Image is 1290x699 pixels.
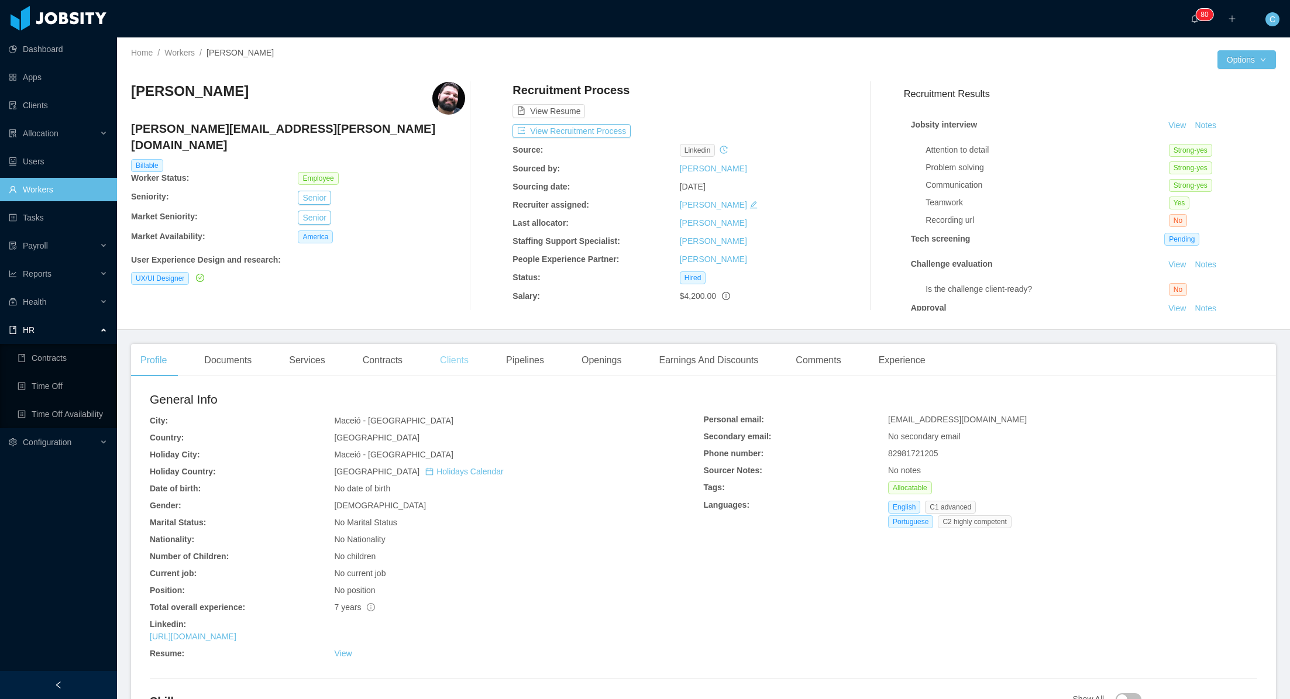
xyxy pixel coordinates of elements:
a: icon: userWorkers [9,178,108,201]
div: Profile [131,344,176,377]
b: Staffing Support Specialist: [512,236,620,246]
b: Holiday City: [150,450,200,459]
i: icon: history [720,146,728,154]
span: info-circle [722,292,730,300]
strong: Challenge evaluation [911,259,993,268]
a: View [1164,120,1190,130]
strong: Tech screening [911,234,971,243]
span: Employee [298,172,338,185]
span: Pending [1164,233,1199,246]
b: Number of Children: [150,552,229,561]
a: View [1164,260,1190,269]
div: Recording url [926,214,1169,226]
button: Notes [1190,119,1221,133]
span: info-circle [367,603,375,611]
span: Maceió - [GEOGRAPHIC_DATA] [334,450,453,459]
b: Marital Status: [150,518,206,527]
button: icon: exportView Recruitment Process [512,124,631,138]
a: icon: appstoreApps [9,66,108,89]
span: / [157,48,160,57]
b: Phone number: [704,449,764,458]
b: Holiday Country: [150,467,216,476]
span: English [888,501,920,514]
span: Hired [680,271,706,284]
b: Worker Status: [131,173,189,183]
span: No Nationality [334,535,385,544]
div: Earnings And Discounts [649,344,768,377]
a: View [1164,304,1190,313]
strong: Jobsity interview [911,120,978,129]
i: icon: check-circle [196,274,204,282]
span: Maceió - [GEOGRAPHIC_DATA] [334,416,453,425]
span: No position [334,586,375,595]
b: Source: [512,145,543,154]
div: Comments [786,344,850,377]
a: icon: pie-chartDashboard [9,37,108,61]
span: No secondary email [888,432,961,441]
b: Personal email: [704,415,765,424]
div: Experience [869,344,935,377]
b: Sourcing date: [512,182,570,191]
span: No children [334,552,376,561]
b: Sourcer Notes: [704,466,762,475]
span: Yes [1169,197,1190,209]
i: icon: book [9,326,17,334]
span: [DEMOGRAPHIC_DATA] [334,501,426,510]
h3: [PERSON_NAME] [131,82,249,101]
button: Optionsicon: down [1217,50,1276,69]
div: Problem solving [926,161,1169,174]
span: Allocatable [888,481,932,494]
i: icon: medicine-box [9,298,17,306]
a: [PERSON_NAME] [680,254,747,264]
span: 82981721205 [888,449,938,458]
span: Payroll [23,241,48,250]
b: People Experience Partner: [512,254,619,264]
b: Sourced by: [512,164,560,173]
span: America [298,230,333,243]
span: [GEOGRAPHIC_DATA] [334,433,419,442]
a: [PERSON_NAME] [680,218,747,228]
span: UX/UI Designer [131,272,189,285]
b: City: [150,416,168,425]
div: Clients [431,344,478,377]
a: Home [131,48,153,57]
a: icon: profileTime Off Availability [18,402,108,426]
span: No [1169,214,1187,227]
div: Communication [926,179,1169,191]
b: Seniority: [131,192,169,201]
b: Gender: [150,501,181,510]
span: / [199,48,202,57]
a: icon: bookContracts [18,346,108,370]
button: Senior [298,211,331,225]
sup: 80 [1196,9,1213,20]
a: icon: check-circle [194,273,204,283]
div: Documents [195,344,261,377]
span: Reports [23,269,51,278]
span: Health [23,297,46,307]
a: [URL][DOMAIN_NAME] [150,632,236,641]
b: Linkedin: [150,619,186,629]
a: icon: profileTime Off [18,374,108,398]
span: $4,200.00 [680,291,716,301]
span: HR [23,325,35,335]
b: Secondary email: [704,432,772,441]
a: [PERSON_NAME] [680,200,747,209]
i: icon: calendar [425,467,434,476]
a: icon: exportView Recruitment Process [512,126,631,136]
a: icon: auditClients [9,94,108,117]
a: icon: profileTasks [9,206,108,229]
span: Configuration [23,438,71,447]
b: Last allocator: [512,218,569,228]
i: icon: plus [1228,15,1236,23]
b: Salary: [512,291,540,301]
div: Teamwork [926,197,1169,209]
b: User Experience Design and research : [131,255,281,264]
a: Workers [164,48,195,57]
i: icon: line-chart [9,270,17,278]
b: Recruiter assigned: [512,200,589,209]
img: c8e1ecae-f1b1-4814-a9fc-ed6510bf0e95_675060cff28eb-400w.png [432,82,465,115]
a: icon: robotUsers [9,150,108,173]
b: Status: [512,273,540,282]
i: icon: setting [9,438,17,446]
span: 7 years [334,602,375,612]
